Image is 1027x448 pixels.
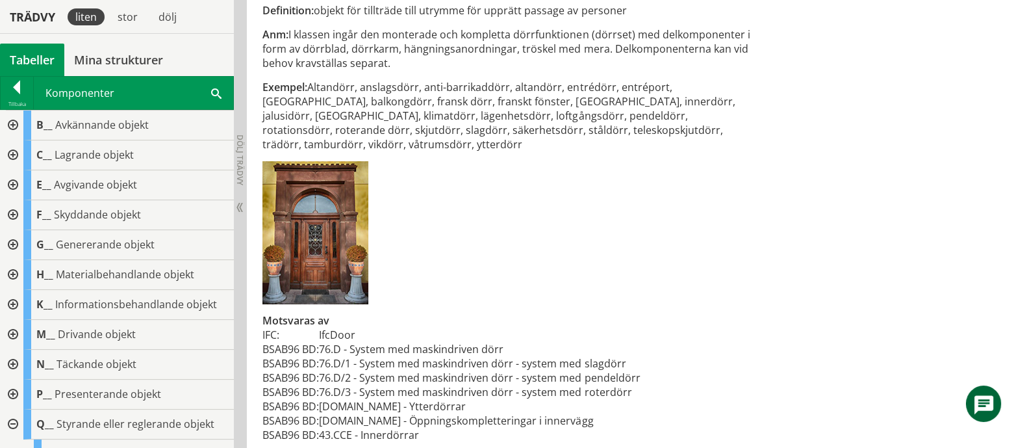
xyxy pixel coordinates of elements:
span: Täckande objekt [57,357,136,371]
span: Dölj trädvy [235,135,246,185]
span: Sök i tabellen [211,86,222,99]
td: BSAB96 BD: [262,399,319,414]
td: 76.D/2 - System med maskindriven dörr - system med pendeldörr [319,371,640,385]
span: K__ [36,297,53,311]
td: BSAB96 BD: [262,428,319,442]
span: Avgivande objekt [54,178,137,192]
td: BSAB96 BD: [262,342,319,356]
div: objekt för tillträde till utrymme för upprätt passage av personer [262,3,755,18]
td: 76.D/3 - System med maskindriven dörr - system med roterdörr [319,385,640,399]
span: Drivande objekt [58,327,136,341]
div: stor [110,8,146,25]
div: liten [68,8,105,25]
a: Mina strukturer [64,44,173,76]
div: Altandörr, anslagsdörr, anti-barrikaddörr, altandörr, entrédörr, entréport, [GEOGRAPHIC_DATA], ba... [262,80,755,152]
div: I klassen ingår den monterade och kompletta dörrfunktionen (dörrset) med delkomponenter i form av... [262,27,755,70]
span: Motsvaras av [262,313,329,328]
span: N__ [36,357,54,371]
span: Skyddande objekt [54,207,141,222]
div: Komponenter [34,77,233,109]
span: Avkännande objekt [55,118,149,132]
td: [DOMAIN_NAME] - Ytterdörrar [319,399,640,414]
td: 43.CCE - Innerdörrar [319,428,640,442]
span: C__ [36,148,52,162]
span: E__ [36,178,51,192]
span: Presenterande objekt [55,387,161,401]
span: G__ [36,237,53,252]
span: Styrande eller reglerande objekt [57,417,214,431]
span: Informationsbehandlande objekt [55,297,217,311]
span: F__ [36,207,51,222]
td: 76.D - System med maskindriven dörr [319,342,640,356]
span: Anm: [262,27,288,42]
img: qqc-dorr.jpg [262,161,368,304]
td: BSAB96 BD: [262,371,319,385]
span: Definition: [262,3,314,18]
td: IfcDoor [319,328,640,342]
span: P__ [36,387,52,401]
span: Exempel: [262,80,307,94]
div: Trädvy [3,10,62,24]
td: BSAB96 BD: [262,356,319,371]
span: B__ [36,118,53,132]
td: BSAB96 BD: [262,414,319,428]
td: BSAB96 BD: [262,385,319,399]
td: IFC: [262,328,319,342]
span: H__ [36,267,53,282]
td: 76.D/1 - System med maskindriven dörr - system med slagdörr [319,356,640,371]
span: Genererande objekt [56,237,155,252]
div: dölj [151,8,184,25]
span: Q__ [36,417,54,431]
td: [DOMAIN_NAME] - Öppningskompletteringar i innervägg [319,414,640,428]
span: M__ [36,327,55,341]
div: Tillbaka [1,99,33,109]
span: Materialbehandlande objekt [56,267,194,282]
span: Lagrande objekt [55,148,134,162]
